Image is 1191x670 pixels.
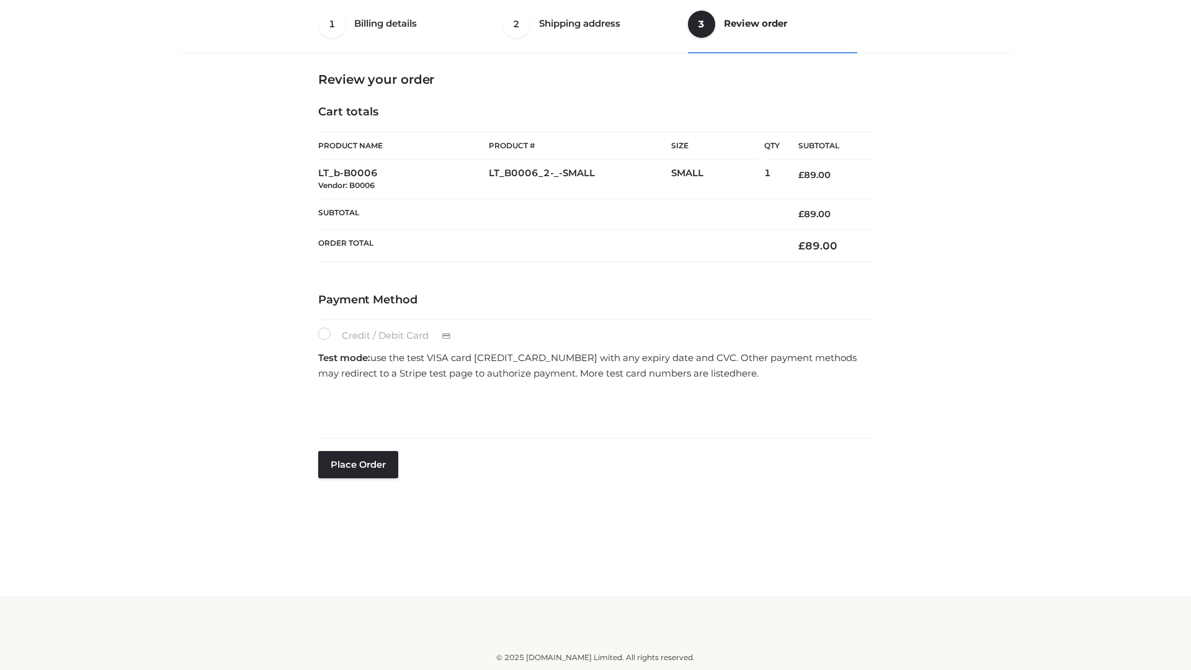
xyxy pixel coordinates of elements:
div: © 2025 [DOMAIN_NAME] Limited. All rights reserved. [184,651,1007,664]
td: 1 [764,160,780,199]
th: Size [671,132,758,160]
td: SMALL [671,160,764,199]
h4: Cart totals [318,105,873,119]
p: use the test VISA card [CREDIT_CARD_NUMBER] with any expiry date and CVC. Other payment methods m... [318,350,873,382]
span: £ [798,169,804,181]
th: Qty [764,132,780,160]
bdi: 89.00 [798,208,831,220]
td: LT_b-B0006 [318,160,489,199]
strong: Test mode: [318,352,370,364]
h4: Payment Method [318,293,873,307]
bdi: 89.00 [798,239,837,252]
th: Order Total [318,230,780,262]
label: Credit / Debit Card [318,328,464,344]
button: Place order [318,451,398,478]
h3: Review your order [318,72,873,87]
th: Product # [489,132,671,160]
span: £ [798,208,804,220]
th: Subtotal [780,132,873,160]
bdi: 89.00 [798,169,831,181]
th: Subtotal [318,199,780,229]
small: Vendor: B0006 [318,181,375,190]
th: Product Name [318,132,489,160]
span: £ [798,239,805,252]
a: here [736,367,757,379]
iframe: Secure payment input frame [316,385,870,431]
td: LT_B0006_2-_-SMALL [489,160,671,199]
img: Credit / Debit Card [435,329,458,344]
